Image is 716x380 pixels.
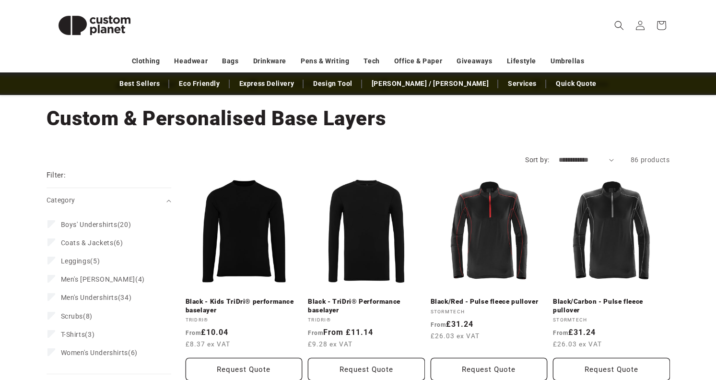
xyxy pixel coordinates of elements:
a: Pens & Writing [301,53,349,70]
a: Black - Kids TriDri® performance baselayer [186,297,303,314]
span: (34) [61,293,132,302]
a: Black/Red - Pulse fleece pullover [431,297,548,306]
span: (6) [61,348,138,357]
iframe: Chat Widget [552,276,716,380]
a: Lifestyle [507,53,536,70]
span: Women's Undershirts [61,349,128,356]
span: Coats & Jackets [61,239,114,247]
span: Boys' Undershirts [61,221,117,228]
span: (6) [61,238,123,247]
a: Giveaways [457,53,492,70]
summary: Search [609,15,630,36]
a: Umbrellas [551,53,584,70]
img: Custom Planet [47,4,142,47]
span: (3) [61,330,95,339]
span: (4) [61,275,145,284]
summary: Category (0 selected) [47,188,171,213]
a: Headwear [174,53,208,70]
a: Clothing [132,53,160,70]
h1: Custom & Personalised Base Layers [47,106,670,131]
a: [PERSON_NAME] / [PERSON_NAME] [367,75,493,92]
label: Sort by: [525,156,549,164]
span: (5) [61,257,100,265]
h2: Filter: [47,170,66,181]
span: Category [47,196,75,204]
a: Express Delivery [235,75,299,92]
span: Men's Undershirts [61,294,118,301]
a: Best Sellers [115,75,164,92]
span: 86 products [631,156,670,164]
a: Bags [222,53,238,70]
span: Leggings [61,257,91,265]
div: Widget de chat [552,276,716,380]
span: (8) [61,312,93,321]
a: Black - TriDri® Performance baselayer [308,297,425,314]
a: Eco Friendly [174,75,224,92]
span: (20) [61,220,131,229]
a: Drinkware [253,53,286,70]
span: T-Shirts [61,331,85,338]
span: Scrubs [61,312,83,320]
a: Quick Quote [551,75,601,92]
a: Tech [364,53,379,70]
a: Services [503,75,541,92]
span: Men's [PERSON_NAME] [61,275,135,283]
a: Design Tool [308,75,357,92]
a: Office & Paper [394,53,442,70]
